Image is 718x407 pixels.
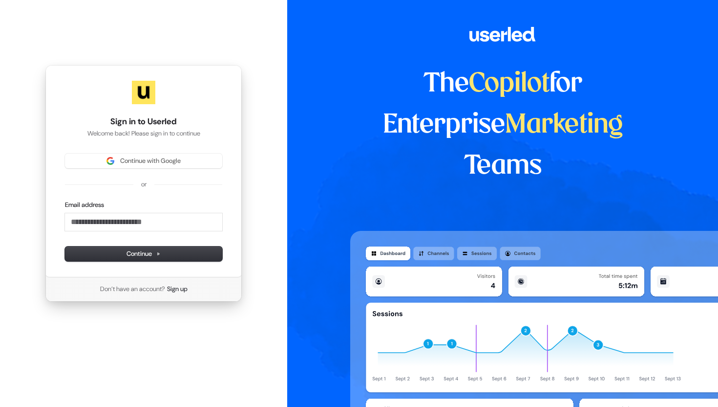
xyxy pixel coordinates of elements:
[127,249,161,258] span: Continue
[65,129,222,138] p: Welcome back! Please sign in to continue
[65,201,104,209] label: Email address
[141,180,147,189] p: or
[505,113,623,138] span: Marketing
[469,71,549,97] span: Copilot
[106,157,114,165] img: Sign in with Google
[120,157,181,165] span: Continue with Google
[65,154,222,168] button: Sign in with GoogleContinue with Google
[132,81,155,104] img: Userled
[65,116,222,128] h1: Sign in to Userled
[65,247,222,261] button: Continue
[167,285,188,294] a: Sign up
[100,285,165,294] span: Don’t have an account?
[350,64,655,187] h1: The for Enterprise Teams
